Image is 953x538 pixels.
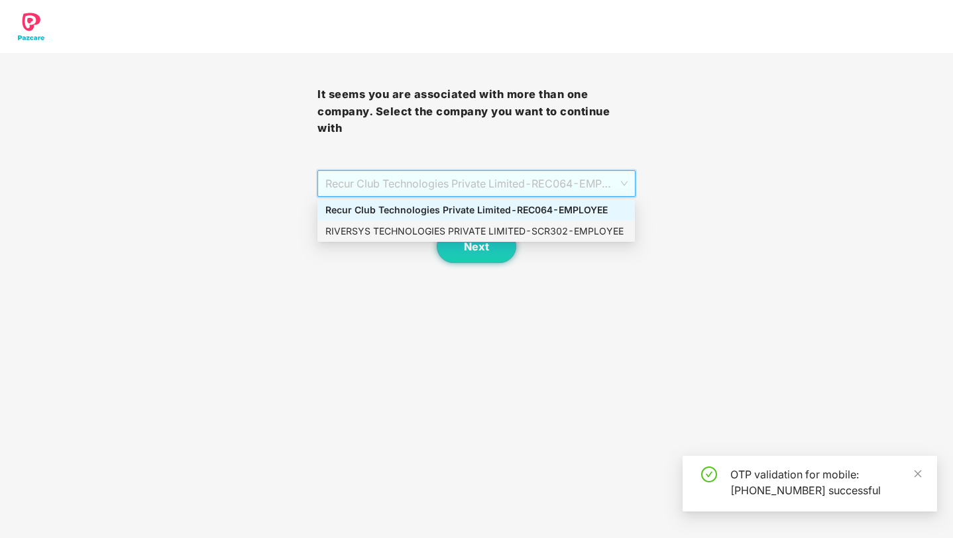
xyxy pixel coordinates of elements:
span: Next [464,241,489,253]
div: RIVERSYS TECHNOLOGIES PRIVATE LIMITED - SCR302 - EMPLOYEE [325,224,627,239]
span: close [913,469,923,478]
span: check-circle [701,466,717,482]
button: Next [437,230,516,263]
div: OTP validation for mobile: [PHONE_NUMBER] successful [730,466,921,498]
h3: It seems you are associated with more than one company. Select the company you want to continue with [317,86,635,137]
div: Recur Club Technologies Private Limited - REC064 - EMPLOYEE [325,203,627,217]
span: Recur Club Technologies Private Limited - REC064 - EMPLOYEE [325,171,627,196]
